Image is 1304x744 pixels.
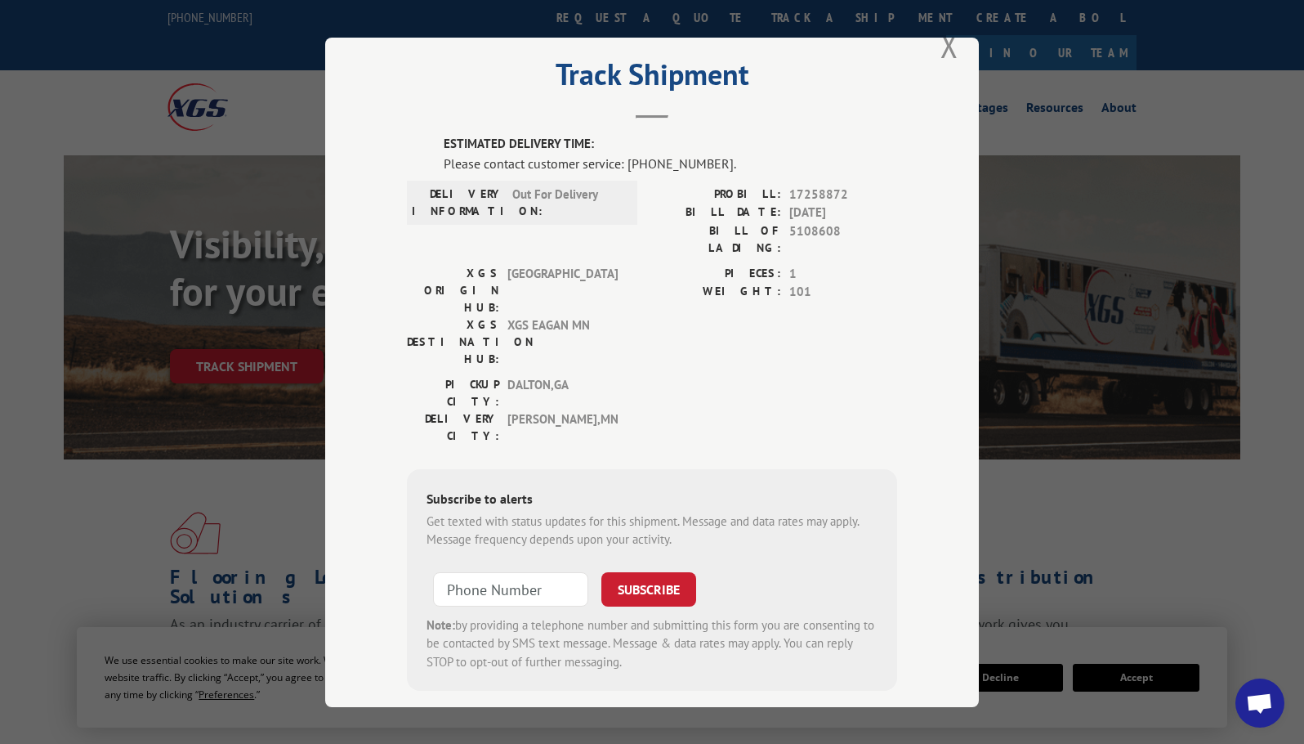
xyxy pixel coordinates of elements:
button: SUBSCRIBE [601,571,696,606]
label: XGS ORIGIN HUB: [407,264,499,316]
label: PICKUP CITY: [407,375,499,410]
div: Get texted with status updates for this shipment. Message and data rates may apply. Message frequ... [426,512,878,549]
div: by providing a telephone number and submitting this form you are consenting to be contacted by SM... [426,616,878,671]
span: [GEOGRAPHIC_DATA] [507,264,618,316]
label: WEIGHT: [652,283,781,302]
span: [DATE] [789,204,897,222]
label: BILL DATE: [652,204,781,222]
input: Phone Number [433,571,588,606]
label: ESTIMATED DELIVERY TIME: [444,135,897,154]
span: DALTON , GA [507,375,618,410]
label: DELIVERY INFORMATION: [412,185,504,219]
div: Subscribe to alerts [426,488,878,512]
label: PROBILL: [652,185,781,204]
h2: Track Shipment [407,63,897,94]
span: XGS EAGAN MN [507,316,618,367]
label: PIECES: [652,264,781,283]
div: Open chat [1235,679,1284,728]
span: 101 [789,283,897,302]
span: Out For Delivery [512,185,623,219]
label: DELIVERY CITY: [407,410,499,444]
label: BILL OF LADING: [652,222,781,256]
span: 5108608 [789,222,897,256]
div: Please contact customer service: [PHONE_NUMBER]. [444,153,897,173]
strong: Note: [426,616,455,632]
label: XGS DESTINATION HUB: [407,316,499,367]
span: 1 [789,264,897,283]
button: Close modal [940,24,958,67]
span: 17258872 [789,185,897,204]
span: [PERSON_NAME] , MN [507,410,618,444]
